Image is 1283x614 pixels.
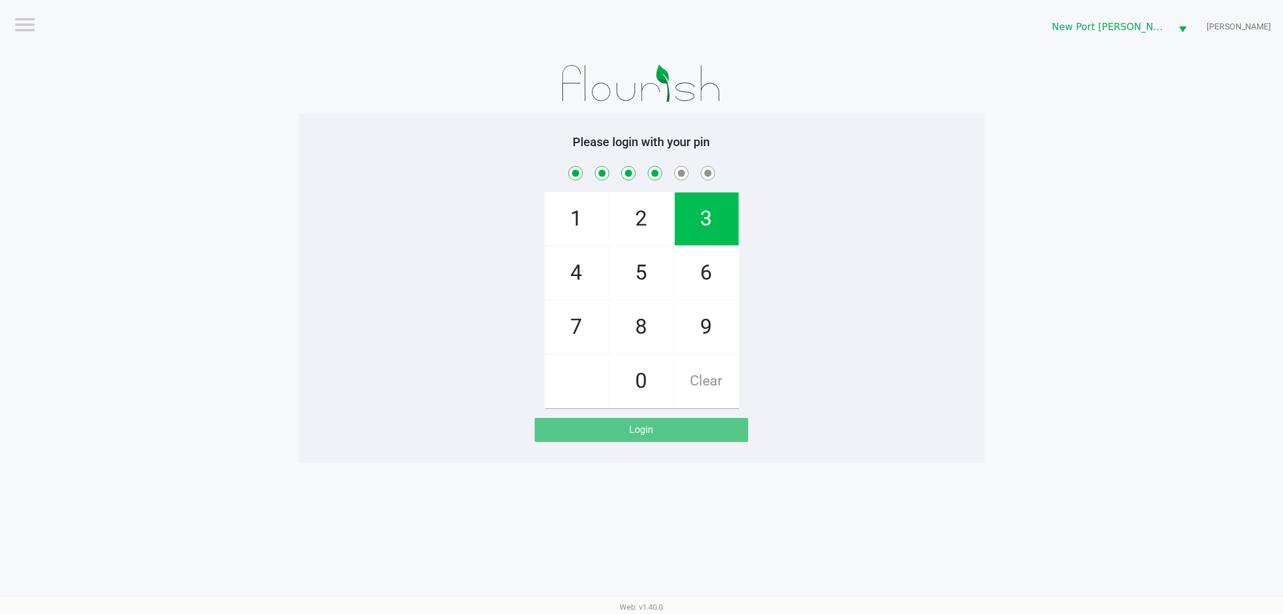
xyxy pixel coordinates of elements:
[610,192,674,245] span: 2
[610,355,674,408] span: 0
[675,355,739,408] span: Clear
[610,301,674,354] span: 8
[610,247,674,299] span: 5
[545,192,609,245] span: 1
[675,301,739,354] span: 9
[675,247,739,299] span: 6
[308,135,976,149] h5: Please login with your pin
[545,301,609,354] span: 7
[545,247,609,299] span: 4
[1207,20,1271,33] span: [PERSON_NAME]
[1171,13,1194,41] button: Select
[675,192,739,245] span: 3
[620,603,663,612] span: Web: v1.40.0
[1052,20,1164,34] span: New Port [PERSON_NAME]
